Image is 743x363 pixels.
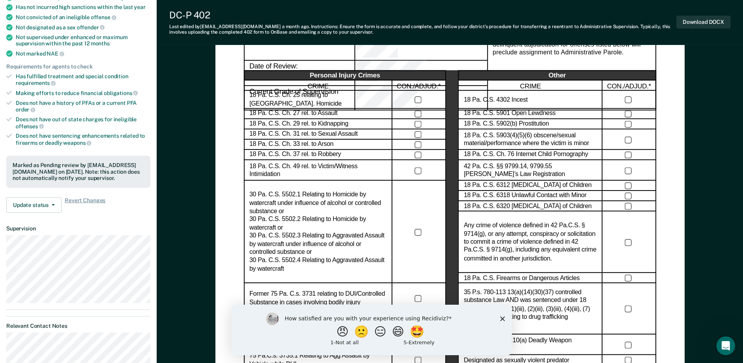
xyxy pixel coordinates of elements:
div: DC-P 402 [169,9,676,21]
div: Has fulfilled treatment and special condition [16,73,150,86]
div: Date of Review: [244,61,355,85]
div: CRIME [458,81,602,91]
div: CON./ADJUD.* [392,81,446,91]
label: 18 Pa. C.S. Ch. 76 Internet Child Pornography [464,151,588,159]
div: Does not have out of state charges for ineligible [16,116,150,129]
iframe: Survey by Kim from Recidiviz [231,305,512,355]
div: Not marked [16,50,150,57]
label: 204 PA Code 303.10(a) Deadly Weapon Enhancement [464,337,597,353]
div: Making efforts to reduce financial [16,90,150,97]
button: Download DOCX [676,16,730,29]
span: year [134,4,145,10]
label: 18 Pa. C.S. Ch. 37 rel. to Robbery [249,151,341,159]
label: 18 Pa. C.S. Ch. 33 rel. to Arson [249,140,333,149]
dt: Supervision [6,225,150,232]
label: 18 Pa. C.S. 4302 Incest [464,96,528,104]
iframe: Intercom live chat [716,336,735,355]
label: 18 Pa. C.S. Ch. 25 relating to [GEOGRAPHIC_DATA]. Homicide [249,92,387,108]
div: Not supervised under enhanced or maximum supervision within the past 12 [16,34,150,47]
label: 18 Pa. C.S. 6312 [MEDICAL_DATA] of Children [464,181,591,190]
div: Has not incurred high sanctions within the last [16,4,150,11]
span: NAE [47,50,64,57]
span: a month ago [282,24,309,29]
div: Does not have a history of PFAs or a current PFA order [16,100,150,113]
span: weapons [63,140,91,146]
div: Other [458,70,656,81]
div: Instructions: Review current offenses and criminal history for crimes which would disqualify the ... [487,11,656,110]
label: 18 Pa. C.S. Firearms or Dangerous Articles [464,274,580,282]
label: 18 Pa. C.S. 6318 Unlawful Contact with Minor [464,192,586,200]
div: Not convicted of an ineligible [16,14,150,21]
div: Date of Review: [355,61,487,85]
label: Any crime of violence defined in 42 Pa.C.S. § 9714(g), or any attempt, conspiracy or solicitation... [464,222,597,263]
label: 18 Pa. C.S. Ch. 27 rel. to Assault [249,110,337,118]
span: obligations [104,90,138,96]
div: Does not have sentencing enhancements related to firearms or deadly [16,133,150,146]
label: 30 Pa. C.S. 5502.1 Relating to Homicide by watercraft under influence of alcohol or controlled su... [249,191,387,273]
div: Marked as Pending review by [EMAIL_ADDRESS][DOMAIN_NAME] on [DATE]. Note: this action does not au... [13,162,144,181]
button: Update status [6,197,61,213]
label: 42 Pa. C.S. §§ 9799.14, 9799.55 [PERSON_NAME]’s Law Registration [464,162,597,179]
label: 18 Pa. C.S. Ch. 29 rel. to Kidnapping [249,120,348,128]
label: 18 Pa. C.S. 5901 Open Lewdness [464,110,555,118]
label: 18 Pa. C.S. Ch. 49 rel. to Victim/Witness Intimidation [249,162,387,179]
label: 18 Pa. C.S. 5903(4)(5)(6) obscene/sexual material/performance where the victim is minor [464,131,597,148]
label: 18 Pa. C.S. 6320 [MEDICAL_DATA] of Children [464,202,591,210]
div: Parole No.: [244,36,355,61]
div: CON./ADJUD.* [602,81,656,91]
label: 18 Pa. C.S. 5902(b) Prostitution [464,120,549,128]
span: Revert Changes [65,197,105,213]
div: CRIME [244,81,392,91]
label: 35 P.s. 780-113 13(a)(14)(30)(37) controlled substance Law AND was sentenced under 18 PA. C.S. 75... [464,288,597,329]
span: requirements [16,80,56,86]
span: months [91,40,110,47]
div: Last edited by [EMAIL_ADDRESS][DOMAIN_NAME] . Instructions: Ensure the form is accurate and compl... [169,24,676,35]
div: Not designated as a sex [16,24,150,31]
dt: Relevant Contact Notes [6,323,150,329]
label: 18 Pa. C.S. Ch. 31 rel. to Sexual Assault [249,130,357,138]
label: Former 75 Pa. C.s. 3731 relating to DUI/Controlled Substance in cases involving bodily injury [249,290,387,307]
span: offense [91,14,116,20]
span: offenses [16,123,44,129]
div: Parole No.: [355,36,487,61]
div: Personal Injury Crimes [244,70,446,81]
div: Requirements for agents to check [6,63,150,70]
span: offender [77,24,105,31]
